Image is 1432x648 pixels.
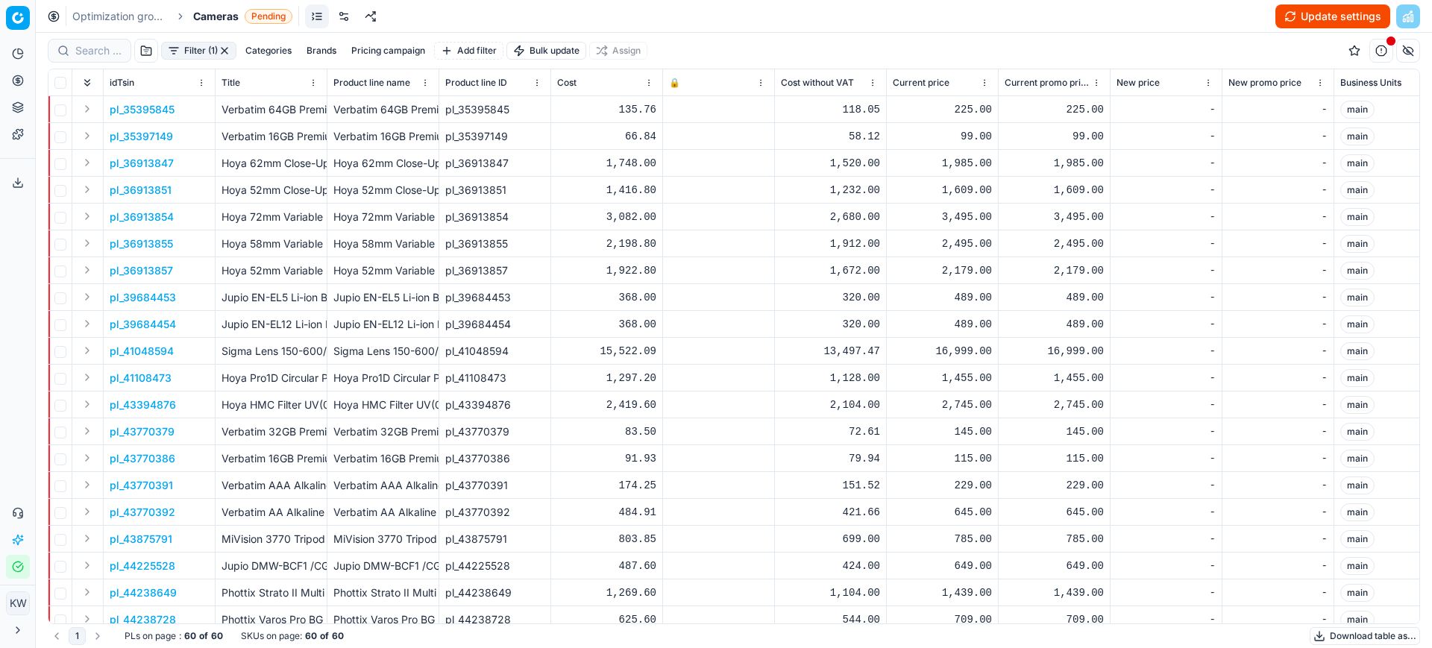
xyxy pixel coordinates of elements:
[557,263,656,278] div: 1,922.80
[1340,369,1375,387] span: main
[78,610,96,628] button: Expand
[222,344,321,359] p: Sigma Lens 150-600/5-6.3 Dg Os HSM Af Contemporary Canon
[222,290,321,305] p: Jupio EN-EL5 Li-ion Battery
[110,263,173,278] button: pl_36913857
[557,585,656,600] div: 1,269.60
[110,183,172,198] p: pl_36913851
[445,317,544,332] div: pl_39684454
[1340,181,1375,199] span: main
[893,290,992,305] div: 489.00
[78,261,96,279] button: Expand
[110,585,177,600] p: pl_44238649
[7,592,29,614] span: KW
[781,585,880,600] div: 1,104.00
[78,368,96,386] button: Expand
[333,478,433,493] div: Verbatim AAA Alkaline Batteries
[893,371,992,386] div: 1,455.00
[78,127,96,145] button: Expand
[445,263,544,278] div: pl_36913857
[893,236,992,251] div: 2,495.00
[110,290,176,305] p: pl_39684453
[445,129,544,144] div: pl_35397149
[557,371,656,386] div: 1,297.20
[893,397,992,412] div: 2,745.00
[1228,317,1328,332] div: -
[893,210,992,224] div: 3,495.00
[445,102,544,117] div: pl_35395845
[1228,344,1328,359] div: -
[110,210,174,224] button: pl_36913854
[332,630,344,642] strong: 60
[1117,156,1216,171] div: -
[445,424,544,439] div: pl_43770379
[781,559,880,573] div: 424.00
[557,210,656,224] div: 3,082.00
[445,156,544,171] div: pl_36913847
[1228,397,1328,412] div: -
[781,77,854,89] span: Cost without VAT
[781,344,880,359] div: 13,497.47
[161,42,236,60] button: Filter (1)
[1228,156,1328,171] div: -
[893,478,992,493] div: 229.00
[1005,424,1104,439] div: 145.00
[445,585,544,600] div: pl_44238649
[893,559,992,573] div: 649.00
[1340,530,1375,548] span: main
[222,397,321,412] p: Hoya HMC Filter UV(0) 95mm
[1005,397,1104,412] div: 2,745.00
[239,42,298,60] button: Categories
[1005,210,1104,224] div: 3,495.00
[333,129,433,144] div: Verbatim 16GB Premium 300x Micro SD Card Up to 45MB/sec
[222,102,321,117] p: Verbatim 64GB Premium 300x SDXC Card Up to 45MB/sec
[1310,627,1420,645] button: Download table as...
[110,397,176,412] p: pl_43394876
[781,371,880,386] div: 1,128.00
[78,100,96,118] button: Expand
[110,532,172,547] button: pl_43875791
[110,236,173,251] button: pl_36913855
[1005,317,1104,332] div: 489.00
[125,630,223,642] div: :
[333,183,433,198] div: Hoya 52mm Close-Up Lens Filter Set
[1340,476,1375,494] span: main
[893,156,992,171] div: 1,985.00
[557,236,656,251] div: 2,198.80
[557,451,656,466] div: 91.93
[557,559,656,573] div: 487.60
[445,505,544,520] div: pl_43770392
[557,397,656,412] div: 2,419.60
[78,529,96,547] button: Expand
[1005,102,1104,117] div: 225.00
[48,627,66,645] button: Go to previous page
[222,317,321,332] p: Jupio EN-EL12 Li-ion Battery
[333,532,433,547] div: MiVision 3770 Tripod
[69,627,86,645] button: 1
[669,77,680,89] span: 🔒
[445,183,544,198] div: pl_36913851
[1005,290,1104,305] div: 489.00
[557,344,656,359] div: 15,522.09
[445,77,507,89] span: Product line ID
[222,451,321,466] p: Verbatim 16GB Premium 300x SDHC Card
[1340,128,1375,145] span: main
[333,236,433,251] div: Hoya 58mm Variable Density Filter
[222,505,321,520] p: Verbatim AA Alkaline Batteries
[781,129,880,144] div: 58.12
[333,585,433,600] div: Phottix Strato II Multi 5-in-1 Wireless Receiver for Canon
[1340,342,1375,360] span: main
[110,505,175,520] button: pl_43770392
[110,559,175,573] button: pl_44225528
[781,532,880,547] div: 699.00
[1117,236,1216,251] div: -
[333,505,433,520] div: Verbatim AA Alkaline Batteries
[110,451,175,466] button: pl_43770386
[781,210,880,224] div: 2,680.00
[222,371,321,386] p: Hoya Pro1D Circular Polariser 62mm Filter
[110,371,172,386] button: pl_41108473
[333,559,433,573] div: Jupio DMW-BCF1 /CGA-S106 Battery
[48,627,107,645] nav: pagination
[1228,612,1328,627] div: -
[110,612,176,627] button: pl_44238728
